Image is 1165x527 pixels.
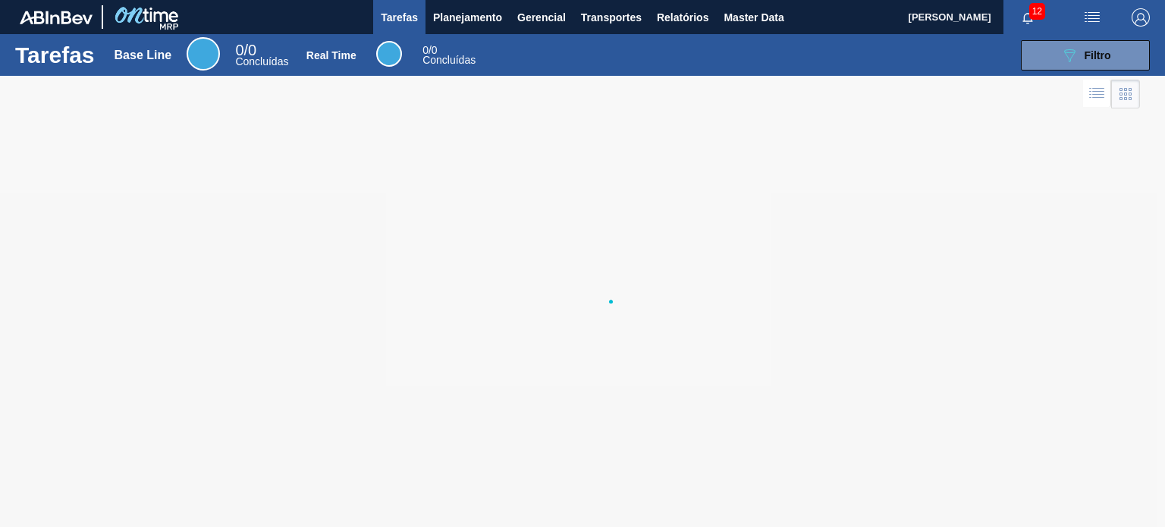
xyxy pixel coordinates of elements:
span: 12 [1029,3,1045,20]
div: Base Line [235,44,288,67]
div: Base Line [115,49,172,62]
img: Logout [1132,8,1150,27]
span: Gerencial [517,8,566,27]
span: Relatórios [657,8,708,27]
img: userActions [1083,8,1101,27]
span: Transportes [581,8,642,27]
span: 0 [235,42,243,58]
span: / 0 [235,42,256,58]
span: Filtro [1085,49,1111,61]
div: Real Time [306,49,356,61]
div: Base Line [187,37,220,71]
span: Concluídas [235,55,288,67]
span: Tarefas [381,8,418,27]
div: Real Time [376,41,402,67]
span: 0 [422,44,429,56]
img: TNhmsLtSVTkK8tSr43FrP2fwEKptu5GPRR3wAAAABJRU5ErkJggg== [20,11,93,24]
span: Master Data [724,8,783,27]
span: / 0 [422,44,437,56]
span: Planejamento [433,8,502,27]
button: Filtro [1021,40,1150,71]
h1: Tarefas [15,46,95,64]
div: Real Time [422,45,476,65]
button: Notificações [1003,7,1052,28]
span: Concluídas [422,54,476,66]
